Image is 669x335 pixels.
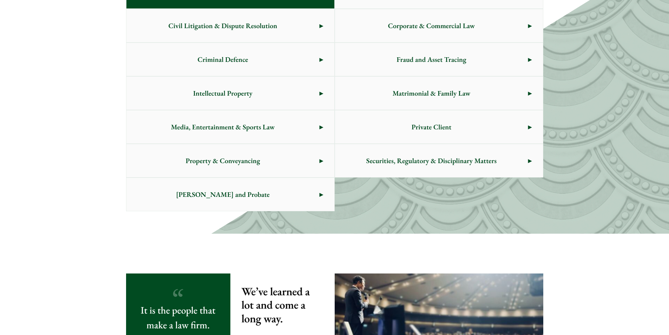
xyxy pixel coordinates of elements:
p: It is the people that make a law firm. [137,303,219,333]
span: Property & Conveyancing [126,144,320,177]
a: [PERSON_NAME] and Probate [126,178,334,211]
a: Corporate & Commercial Law [335,9,543,42]
a: Private Client [335,110,543,143]
span: Matrimonial & Family Law [335,77,528,110]
span: Media, Entertainment & Sports Law [126,110,320,143]
span: Fraud and Asset Tracing [335,43,528,76]
a: Fraud and Asset Tracing [335,43,543,76]
span: Securities, Regulatory & Disciplinary Matters [335,144,528,177]
a: Securities, Regulatory & Disciplinary Matters [335,144,543,177]
span: Criminal Defence [126,43,320,76]
span: Corporate & Commercial Law [335,9,528,42]
strong: We’ve learned a lot and come a long way. [242,284,310,326]
span: [PERSON_NAME] and Probate [126,178,320,211]
span: Intellectual Property [126,77,320,110]
span: Private Client [335,110,528,143]
a: Intellectual Property [126,77,334,110]
a: Civil Litigation & Dispute Resolution [126,9,334,42]
a: Matrimonial & Family Law [335,77,543,110]
a: Property & Conveyancing [126,144,334,177]
a: Media, Entertainment & Sports Law [126,110,334,143]
a: Criminal Defence [126,43,334,76]
span: Civil Litigation & Dispute Resolution [126,9,320,42]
